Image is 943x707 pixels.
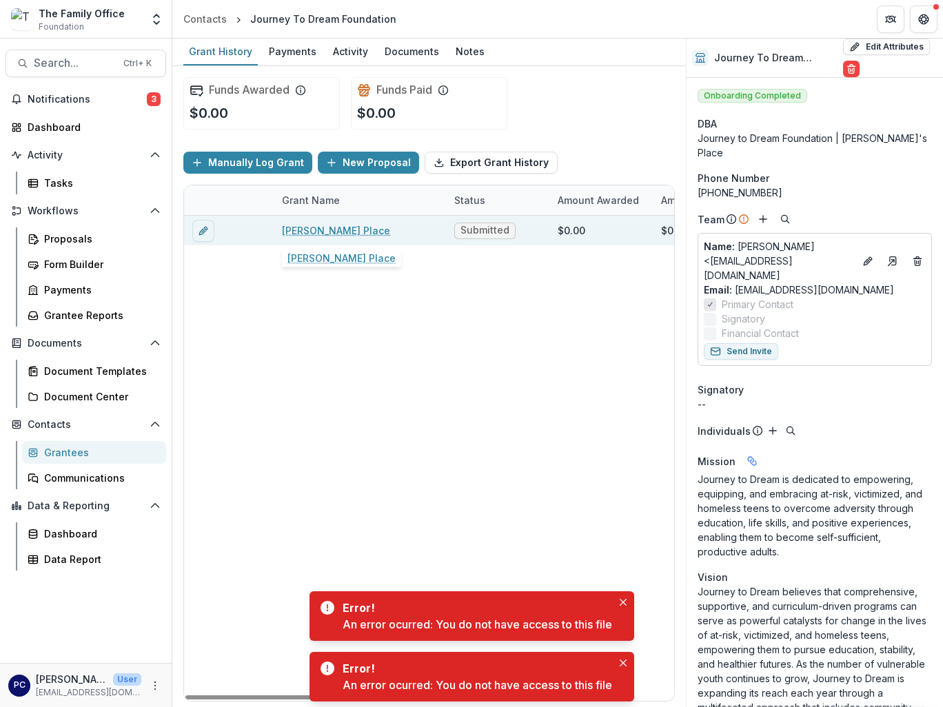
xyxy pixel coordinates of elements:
[39,21,84,33] span: Foundation
[698,570,728,584] span: Vision
[843,39,930,55] button: Edit Attributes
[274,185,446,215] div: Grant Name
[764,422,781,439] button: Add
[183,152,312,174] button: Manually Log Grant
[661,223,689,238] div: $0.00
[44,389,155,404] div: Document Center
[274,193,348,207] div: Grant Name
[178,9,402,29] nav: breadcrumb
[6,200,166,222] button: Open Workflows
[698,212,724,227] p: Team
[343,660,607,677] div: Error!
[615,594,631,611] button: Close
[183,41,258,61] div: Grant History
[446,185,549,215] div: Status
[549,185,653,215] div: Amount Awarded
[44,232,155,246] div: Proposals
[6,116,166,139] a: Dashboard
[190,103,228,123] p: $0.00
[22,441,166,464] a: Grantees
[22,278,166,301] a: Payments
[704,343,778,360] button: Send Invite
[44,364,155,378] div: Document Templates
[44,552,155,566] div: Data Report
[44,283,155,297] div: Payments
[722,326,799,340] span: Financial Contact
[28,120,155,134] div: Dashboard
[698,397,932,411] div: --
[460,225,509,236] span: Submitted
[704,284,732,296] span: Email:
[22,467,166,489] a: Communications
[698,116,717,131] span: DBA
[44,526,155,541] div: Dashboard
[704,239,854,283] a: Name: [PERSON_NAME] <[EMAIL_ADDRESS][DOMAIN_NAME]
[282,223,390,238] a: [PERSON_NAME] Place
[741,450,763,472] button: Linked binding
[44,308,155,322] div: Grantee Reports
[147,6,166,33] button: Open entity switcher
[910,6,937,33] button: Get Help
[704,240,735,252] span: Name :
[192,220,214,242] button: edit
[722,311,765,326] span: Signatory
[178,9,232,29] a: Contacts
[698,185,932,200] div: [PHONE_NUMBER]
[39,6,125,21] div: The Family Office
[425,152,558,174] button: Export Grant History
[860,253,876,269] button: Edit
[263,39,322,65] a: Payments
[782,422,799,439] button: Search
[704,283,894,297] a: Email: [EMAIL_ADDRESS][DOMAIN_NAME]
[661,193,722,207] p: Amount Paid
[343,616,612,633] div: An error ocurred: You do not have access to this file
[22,360,166,382] a: Document Templates
[653,185,756,215] div: Amount Paid
[450,41,490,61] div: Notes
[909,253,926,269] button: Deletes
[698,171,769,185] span: Phone Number
[722,297,793,311] span: Primary Contact
[877,6,904,33] button: Partners
[28,419,144,431] span: Contacts
[28,94,147,105] span: Notifications
[28,150,144,161] span: Activity
[698,131,932,160] div: Journey to Dream Foundation | [PERSON_NAME]'s Place
[263,41,322,61] div: Payments
[113,673,141,686] p: User
[147,677,163,694] button: More
[6,50,166,77] button: Search...
[36,672,108,686] p: [PERSON_NAME]
[698,89,807,103] span: Onboarding Completed
[698,382,744,397] span: Signatory
[36,686,141,699] p: [EMAIL_ADDRESS][DOMAIN_NAME]
[28,205,144,217] span: Workflows
[6,495,166,517] button: Open Data & Reporting
[6,144,166,166] button: Open Activity
[6,88,166,110] button: Notifications3
[318,152,419,174] button: New Proposal
[22,304,166,327] a: Grantee Reports
[698,454,736,469] span: Mission
[44,176,155,190] div: Tasks
[376,83,432,96] h2: Funds Paid
[843,61,860,77] button: Delete
[755,211,771,227] button: Add
[343,677,612,693] div: An error ocurred: You do not have access to this file
[22,522,166,545] a: Dashboard
[327,39,374,65] a: Activity
[22,172,166,194] a: Tasks
[882,250,904,272] a: Go to contact
[250,12,396,26] div: Journey To Dream Foundation
[22,548,166,571] a: Data Report
[615,655,631,671] button: Close
[6,413,166,436] button: Open Contacts
[6,332,166,354] button: Open Documents
[777,211,793,227] button: Search
[343,600,607,616] div: Error!
[22,227,166,250] a: Proposals
[549,193,647,207] div: Amount Awarded
[28,500,144,512] span: Data & Reporting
